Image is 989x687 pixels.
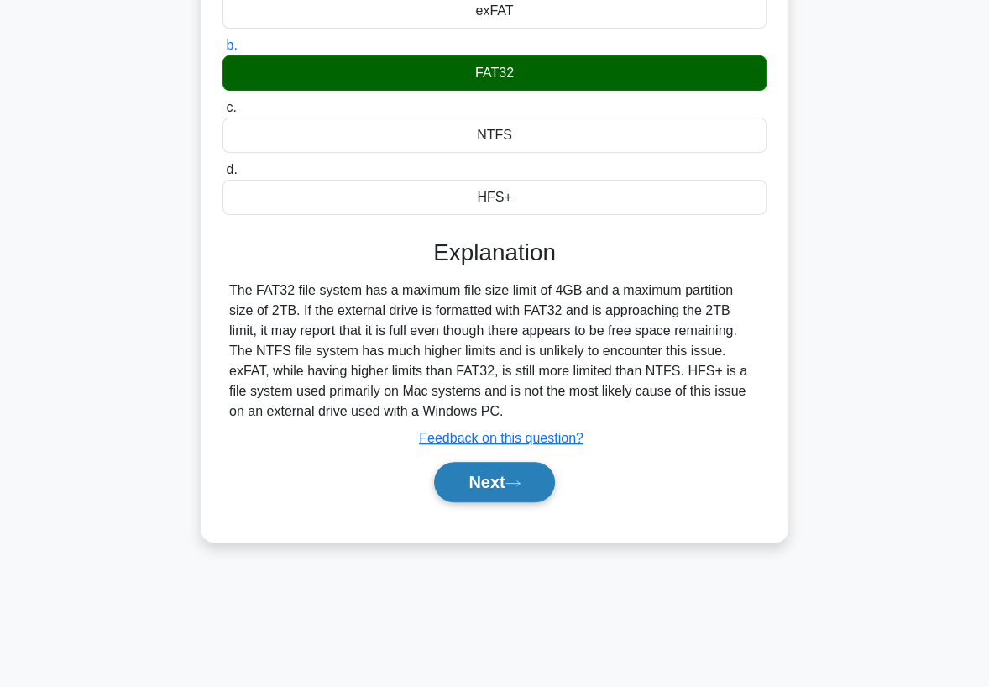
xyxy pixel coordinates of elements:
div: The FAT32 file system has a maximum file size limit of 4GB and a maximum partition size of 2TB. I... [229,281,760,422]
span: b. [226,38,237,52]
span: d. [226,162,237,176]
div: FAT32 [222,55,767,91]
span: c. [226,100,236,114]
a: Feedback on this question? [419,431,583,445]
div: HFS+ [222,180,767,215]
button: Next [434,462,554,502]
div: NTFS [222,118,767,153]
h3: Explanation [233,239,756,266]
